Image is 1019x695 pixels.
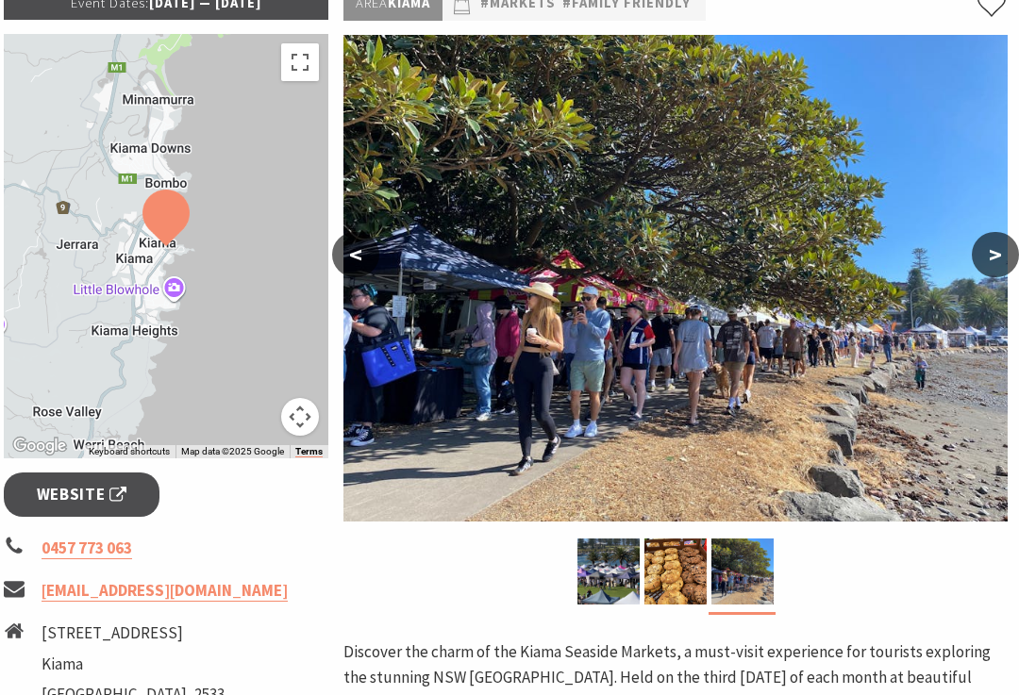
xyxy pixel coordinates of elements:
[8,434,71,458] a: Open this area in Google Maps (opens a new window)
[89,445,170,458] button: Keyboard shortcuts
[42,621,225,646] li: [STREET_ADDRESS]
[577,538,640,604] img: Kiama Seaside Market
[972,232,1019,277] button: >
[343,35,1008,521] img: market photo
[332,232,379,277] button: <
[37,482,127,507] span: Website
[181,446,284,456] span: Map data ©2025 Google
[711,538,774,604] img: market photo
[4,472,159,517] a: Website
[281,398,319,436] button: Map camera controls
[42,538,132,559] a: 0457 773 063
[295,446,323,457] a: Terms (opens in new tab)
[42,652,225,677] li: Kiama
[42,580,288,602] a: [EMAIL_ADDRESS][DOMAIN_NAME]
[8,434,71,458] img: Google
[281,43,319,81] button: Toggle fullscreen view
[644,538,707,604] img: Market ptoduce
